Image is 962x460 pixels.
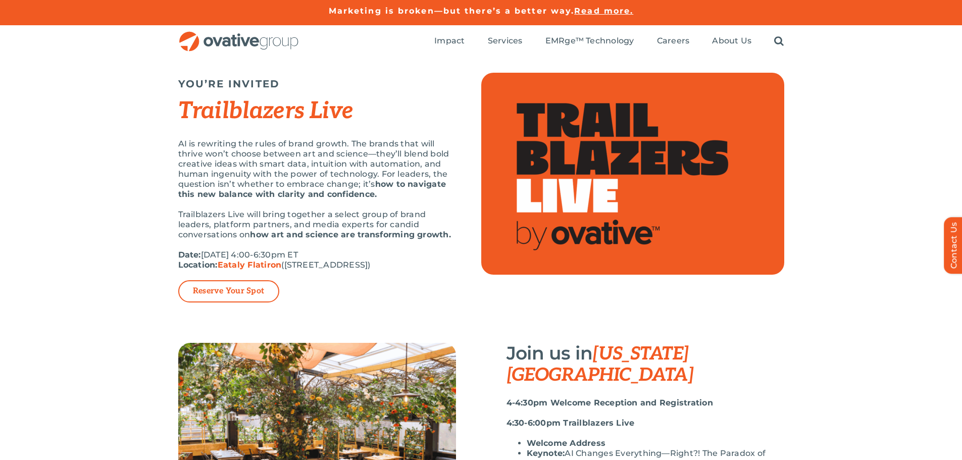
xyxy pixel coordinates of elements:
[527,438,606,448] strong: Welcome Address
[178,30,299,40] a: OG_Full_horizontal_RGB
[178,139,456,199] p: AI is rewriting the rules of brand growth. The brands that will thrive won’t choose between art a...
[178,260,282,270] strong: Location:
[545,36,634,46] span: EMRge™ Technology
[329,6,575,16] a: Marketing is broken—but there’s a better way.
[507,398,713,407] strong: 4-4:30pm Welcome Reception and Registration
[178,250,201,260] strong: Date:
[434,36,465,47] a: Impact
[178,250,456,270] p: [DATE] 4:00-6:30pm ET ([STREET_ADDRESS])
[193,286,264,296] a: Reserve Your Spot
[712,36,751,46] span: About Us
[574,6,633,16] a: Read more.
[545,36,634,47] a: EMRge™ Technology
[218,260,282,270] a: Eataly Flatiron
[178,210,456,240] p: Trailblazers Live will bring together a select group of brand leaders, platform partners, and med...
[507,418,635,428] strong: 4:30-6:00pm Trailblazers Live
[507,343,694,386] span: [US_STATE][GEOGRAPHIC_DATA]
[488,36,523,47] a: Services
[527,448,565,458] strong: Keynote:
[178,78,456,90] h5: YOU’RE INVITED
[481,73,784,275] img: Top Image (2)
[434,36,465,46] span: Impact
[507,343,784,385] h3: Join us in
[488,36,523,46] span: Services
[434,25,784,58] nav: Menu
[657,36,690,47] a: Careers
[178,179,446,199] strong: how to navigate this new balance with clarity and confidence.
[178,97,353,125] em: Trailblazers Live
[250,230,451,239] strong: how art and science are transforming growth.
[774,36,784,47] a: Search
[712,36,751,47] a: About Us
[657,36,690,46] span: Careers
